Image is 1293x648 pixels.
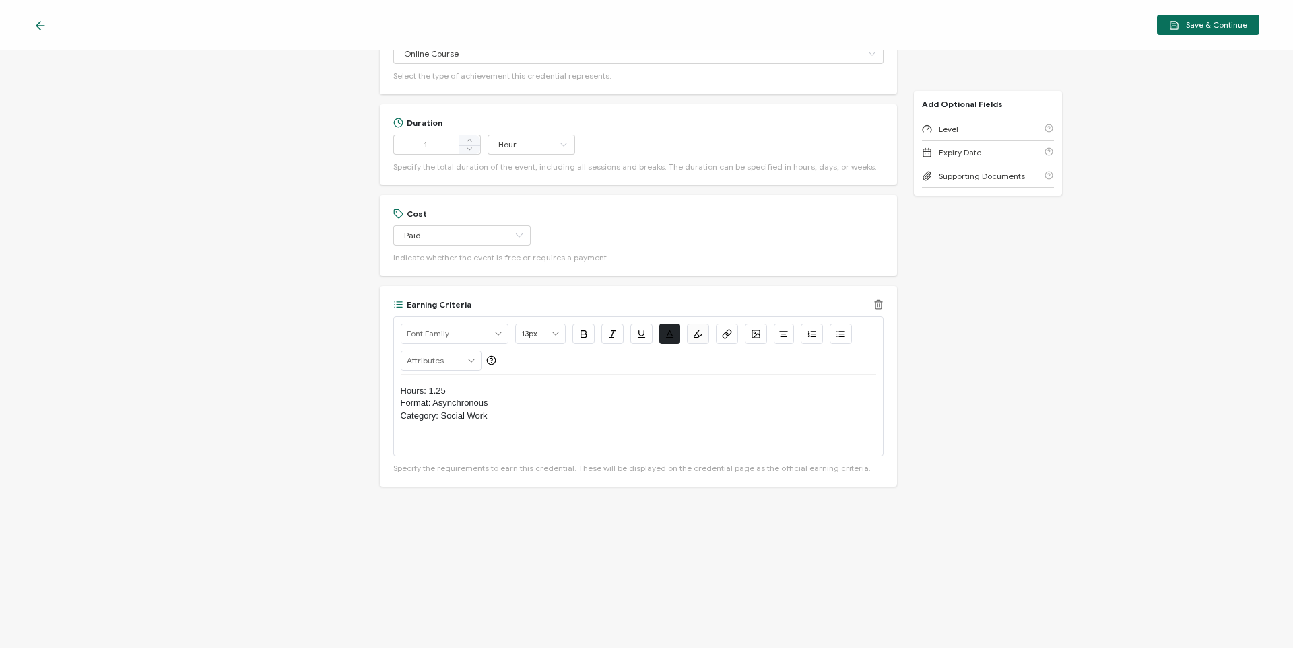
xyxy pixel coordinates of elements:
p: Add Optional Fields [914,99,1011,109]
p: Hours: 1.25 [401,385,876,397]
span: Indicate whether the event is free or requires a payment. [393,252,609,262]
input: Attributes [401,351,481,370]
input: Select Type [393,44,884,64]
div: Duration [393,118,442,128]
span: Supporting Documents [939,171,1025,181]
input: Select [488,135,575,155]
span: Level [939,124,958,134]
span: Specify the requirements to earn this credential. These will be displayed on the credential page ... [393,463,871,473]
input: Select [393,225,531,246]
span: Select the type of achievement this credential represents. [393,71,611,81]
iframe: Chat Widget [1226,583,1293,648]
span: Specify the total duration of the event, including all sessions and breaks. The duration can be s... [393,161,877,172]
span: Expiry Date [939,147,981,157]
button: Save & Continue [1157,15,1259,35]
p: Format: Asynchronous [401,397,876,409]
div: Earning Criteria [393,299,471,310]
p: Category: Social Work [401,410,876,422]
span: Save & Continue [1169,20,1247,30]
div: Cost [393,209,427,219]
input: Font Family [401,324,508,343]
input: Font Size [516,324,565,343]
